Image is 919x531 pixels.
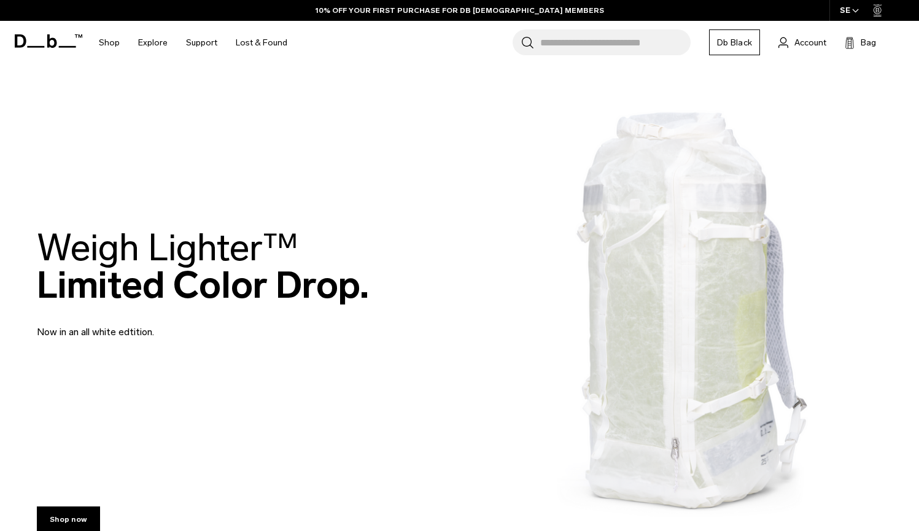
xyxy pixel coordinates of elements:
span: Account [794,36,826,49]
a: Explore [138,21,168,64]
p: Now in an all white edtition. [37,310,332,339]
a: Db Black [709,29,760,55]
span: Bag [861,36,876,49]
a: Support [186,21,217,64]
a: Shop [99,21,120,64]
h2: Limited Color Drop. [37,229,369,304]
a: 10% OFF YOUR FIRST PURCHASE FOR DB [DEMOGRAPHIC_DATA] MEMBERS [316,5,604,16]
nav: Main Navigation [90,21,297,64]
button: Bag [845,35,876,50]
a: Lost & Found [236,21,287,64]
a: Account [778,35,826,50]
span: Weigh Lighter™ [37,225,298,270]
